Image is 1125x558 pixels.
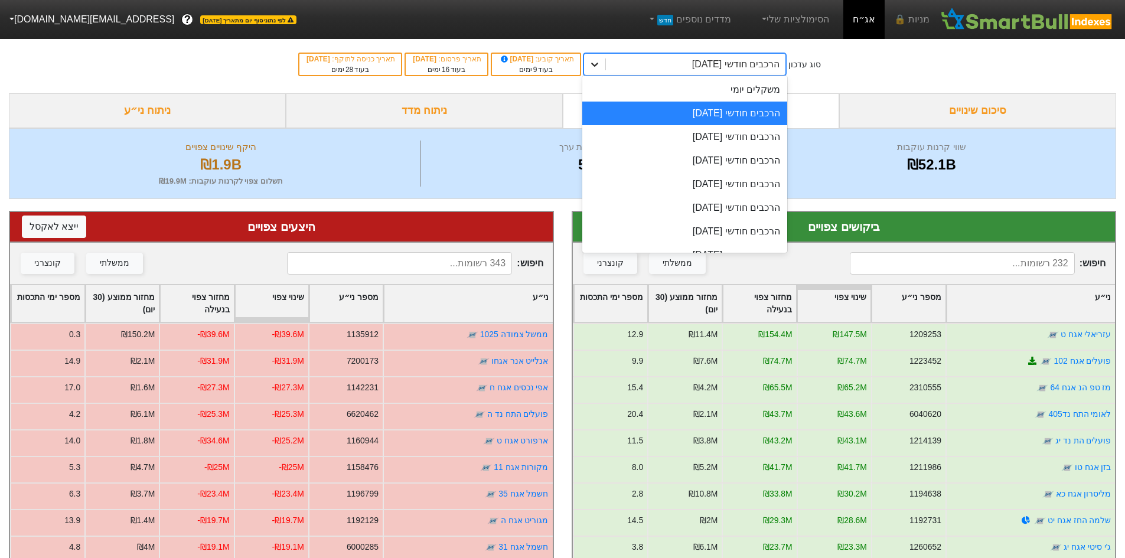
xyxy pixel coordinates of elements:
div: 8.0 [631,461,643,474]
div: -₪23.4M [197,488,229,500]
div: Toggle SortBy [160,285,233,322]
div: -₪27.3M [197,381,229,394]
div: Toggle SortBy [235,285,308,322]
div: 12.9 [627,328,643,341]
div: -₪27.3M [272,381,304,394]
div: 575 [424,154,755,175]
div: ₪2M [700,514,718,527]
div: 6000285 [347,541,379,553]
div: 20.4 [627,408,643,420]
div: 5.3 [69,461,80,474]
div: הרכבים חודשי [DATE] [582,149,787,172]
button: קונצרני [21,253,74,274]
div: ביקושים והיצעים צפויים [563,93,840,128]
span: 9 [533,66,537,74]
div: תאריך פרסום : [412,54,481,64]
div: הרכבים חודשי [DATE] [582,172,787,196]
div: 1194638 [909,488,941,500]
div: -₪34.6M [197,435,229,447]
div: הרכבים חודשי [DATE] [582,243,787,267]
img: SmartBull [939,8,1116,31]
img: tase link [1046,329,1058,341]
div: 1142231 [347,381,379,394]
a: עזריאלי אגח ט [1060,329,1111,339]
span: [DATE] [306,55,332,63]
img: tase link [485,541,497,553]
img: tase link [487,515,499,527]
img: tase link [485,488,497,500]
img: tase link [1036,382,1048,394]
div: 1214139 [909,435,941,447]
div: ₪43.7M [762,408,792,420]
div: ממשלתי [100,257,129,270]
a: ג'י סיטי אגח יג [1064,542,1111,552]
div: -₪19.7M [272,514,304,527]
span: חיפוש : [850,252,1106,275]
span: 28 [345,66,353,74]
a: ממשל צמודה 1025 [480,329,549,339]
span: ? [184,12,191,28]
div: 6620462 [347,408,379,420]
div: -₪19.7M [197,514,229,527]
div: 0.3 [69,328,80,341]
span: [DATE] [499,55,536,63]
div: היקף שינויים צפויים [24,141,418,154]
div: סוג עדכון [788,58,821,71]
div: ₪41.7M [837,461,867,474]
img: tase link [478,355,490,367]
div: 2310555 [909,381,941,394]
a: פועלים התח נד ה [487,409,549,419]
div: 6.3 [69,488,80,500]
div: 1192129 [347,514,379,527]
div: ₪29.3M [762,514,792,527]
a: הסימולציות שלי [755,8,834,31]
div: ₪3.8M [693,435,718,447]
div: ₪74.7M [762,355,792,367]
img: tase link [480,462,492,474]
div: -₪39.6M [272,328,304,341]
div: ₪2.1M [693,408,718,420]
a: לאומי התח נד405 [1048,409,1111,419]
a: מקורות אגח 11 [494,462,548,472]
div: 14.9 [64,355,80,367]
div: 1223452 [909,355,941,367]
a: חשמל אגח 35 [498,489,548,498]
div: 4.8 [69,541,80,553]
div: ₪43.2M [762,435,792,447]
div: ₪52.1B [762,154,1101,175]
div: Toggle SortBy [384,285,552,322]
a: מליסרון אגח כא [1055,489,1111,498]
div: ₪33.8M [762,488,792,500]
div: ₪23.7M [762,541,792,553]
div: 14.5 [627,514,643,527]
button: ממשלתי [649,253,706,274]
img: tase link [1041,435,1053,447]
div: מספר ניירות ערך [424,141,755,154]
img: tase link [467,329,478,341]
span: חיפוש : [287,252,543,275]
div: ₪7.6M [693,355,718,367]
div: -₪19.1M [272,541,304,553]
div: 1158476 [347,461,379,474]
span: חדש [657,15,673,25]
div: Toggle SortBy [797,285,870,322]
div: הרכבים חודשי [DATE] [582,196,787,220]
div: ₪4.2M [693,381,718,394]
div: 1196799 [347,488,379,500]
div: ₪1.8M [131,435,155,447]
div: ₪5.2M [693,461,718,474]
img: tase link [1061,462,1072,474]
div: ניתוח מדד [286,93,563,128]
a: פועלים אגח 102 [1054,356,1111,366]
div: -₪25.2M [272,435,304,447]
a: ארפורט אגח ט [497,436,549,445]
div: -₪25M [279,461,304,474]
img: tase link [1035,409,1046,420]
img: tase link [483,435,495,447]
div: 15.4 [627,381,643,394]
div: Toggle SortBy [872,285,945,322]
div: ₪4M [137,541,155,553]
div: -₪31.9M [197,355,229,367]
a: פועלים הת נד יג [1055,436,1111,445]
a: מדדים נוספיםחדש [642,8,736,31]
